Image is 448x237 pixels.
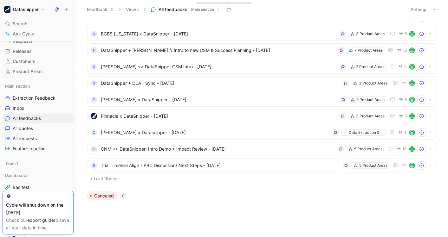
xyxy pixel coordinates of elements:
[3,47,74,56] a: Releases
[402,147,407,151] span: 16
[87,109,437,123] a: logoPinnacle x DataSnipper - [DATE]3 Product Areas5avatar
[13,20,27,28] span: Search
[397,129,408,136] button: 3
[101,112,337,120] span: Pinnacle x DataSnipper - [DATE]
[3,81,74,153] div: Main sectionExtraction FeedbackInboxAll feedbacksAll quotesAll requestsFeature pipeline
[3,5,47,14] button: DatasnipperDatasnipper
[3,159,74,170] div: Team 1
[410,163,414,168] img: avatar
[410,97,414,102] img: avatar
[87,159,437,172] a: BTrial Timeline Align - PBC Discussion/ Next Steps - [DATE]5 Product Areasavatar
[396,47,408,54] button: 12
[404,65,407,69] span: 9
[13,146,46,152] span: Feature pipeline
[6,201,70,216] div: Cycle will shut down on the [DATE].
[356,97,385,103] div: 5 Product Areas
[4,6,10,13] img: Datasnipper
[403,48,407,52] span: 12
[87,175,437,183] button: Load 15 more
[87,43,437,57] a: FDataSnipper + [PERSON_NAME] // Intro to new CSM & Success Planning - [DATE]7 Product Areas12avatar
[3,81,74,91] div: Main section
[410,147,414,151] img: avatar
[5,83,30,89] span: Main section
[13,135,37,142] span: All requests
[3,103,74,113] a: Inbox
[356,113,385,119] div: 3 Product Areas
[91,31,97,37] div: B
[13,48,32,54] span: Releases
[3,57,74,66] a: Customers
[359,80,387,86] div: 3 Product Areas
[356,64,384,70] div: 2 Product Areas
[410,114,414,118] img: avatar
[13,105,24,111] span: Inbox
[91,146,97,152] div: C
[91,47,97,53] div: F
[3,159,74,168] div: Team 1
[27,217,54,223] a: export guide
[3,124,74,133] a: All quotes
[101,30,337,38] span: BCBS [US_STATE] x DataSnipper - [DATE]
[398,30,408,37] button: 5
[87,60,437,74] a: G[PERSON_NAME] <> DataSnipper CSM Intro - [DATE]2 Product Areas9avatar
[395,146,408,153] button: 16
[398,96,408,103] button: 5
[3,67,74,76] a: Product Areas
[91,80,97,86] div: D
[94,193,114,199] span: Canceled
[6,216,70,232] div: Check our to save all your data in time.
[87,27,437,41] a: BBCBS [US_STATE] x DataSnipper - [DATE]3 Product Areas5avatar
[91,129,97,136] div: C
[87,191,117,200] button: Canceled
[13,125,33,132] span: All quotes
[91,113,97,119] img: logo
[101,129,330,136] span: [PERSON_NAME] x Datasnipper - [DATE]
[356,31,385,37] div: 3 Product Areas
[87,76,437,90] a: DDataSnipper + DLA | Sync - [DATE]3 Product Areasavatar
[91,162,97,169] div: B
[405,98,407,102] span: 5
[101,145,335,153] span: CNM <> DataSnipper: Intro Demo + Impact Review - [DATE]
[87,93,437,107] a: P[PERSON_NAME] x DataSnipper - [DATE]5 Product Areas5avatar
[410,48,414,53] img: avatar
[359,162,387,169] div: 5 Product Areas
[3,114,74,123] a: All feedbacks
[3,183,74,192] a: Bas test
[410,130,414,135] img: avatar
[3,93,74,103] a: Extraction Feedback
[91,64,97,70] div: G
[3,134,74,143] a: All requests
[101,63,337,71] span: [PERSON_NAME] <> DataSnipper CSM Intro - [DATE]
[3,29,74,39] a: Ask Cycle
[13,68,43,75] span: Product Areas
[5,160,18,166] span: Team 1
[408,5,430,14] button: Settings
[398,113,408,120] button: 5
[91,97,97,103] div: P
[101,47,336,54] span: DataSnipper + [PERSON_NAME] // Intro to new CSM & Success Planning - [DATE]
[148,5,223,14] button: All feedbacksMain section
[5,172,29,178] span: Dashboards
[3,19,74,28] div: Search
[84,5,117,14] button: Feedback
[101,79,340,87] span: DataSnipper + DLA | Sync - [DATE]
[87,126,437,140] a: C[PERSON_NAME] x Datasnipper - [DATE]Data Extraction & Snipping3avatar
[405,114,407,118] span: 5
[101,162,341,169] span: Trial Timeline Align - PBC Discussion/ Next Steps - [DATE]
[191,6,214,13] span: Main section
[410,65,414,69] img: avatar
[13,7,39,12] h1: Datasnipper
[120,193,127,199] div: 0
[13,184,29,190] span: Bas test
[3,171,74,180] div: Dashboards
[87,142,437,156] a: CCNM <> DataSnipper: Intro Demo + Impact Review - [DATE]5 Product Areas16avatar
[3,144,74,153] a: Feature pipeline
[101,96,338,103] span: [PERSON_NAME] x DataSnipper - [DATE]
[84,191,440,205] div: Canceled0
[354,146,382,152] div: 5 Product Areas
[404,131,407,134] span: 3
[410,32,414,36] img: avatar
[13,58,36,65] span: Customers
[13,115,41,122] span: All feedbacks
[123,5,142,14] button: Views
